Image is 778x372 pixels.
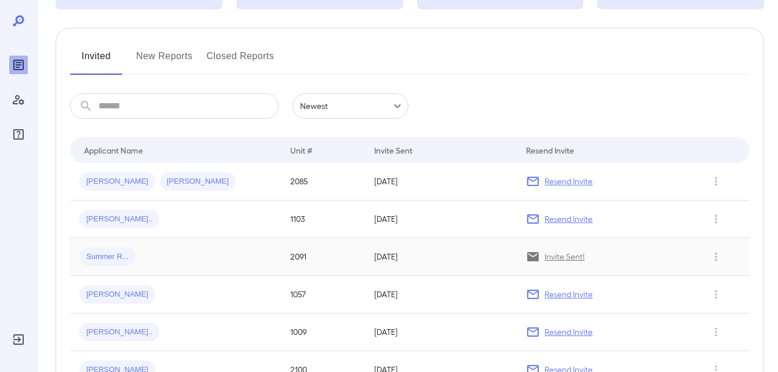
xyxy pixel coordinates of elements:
span: [PERSON_NAME].. [79,327,159,338]
button: Row Actions [707,210,725,228]
button: Row Actions [707,172,725,191]
td: 2091 [281,238,366,276]
td: [DATE] [365,276,517,313]
span: [PERSON_NAME] [160,176,236,187]
div: Invite Sent [374,143,412,157]
div: Reports [9,56,28,74]
p: Resend Invite [545,326,593,338]
div: Resend Invite [526,143,574,157]
td: 1009 [281,313,366,351]
button: New Reports [136,47,193,75]
span: [PERSON_NAME] [79,289,155,300]
button: Row Actions [707,285,725,304]
button: Closed Reports [207,47,275,75]
button: Invited [70,47,122,75]
p: Invite Sent! [545,251,585,262]
div: Applicant Name [84,143,143,157]
span: [PERSON_NAME] [79,176,155,187]
td: 1103 [281,200,366,238]
td: 1057 [281,276,366,313]
td: [DATE] [365,238,517,276]
div: Log Out [9,330,28,349]
td: [DATE] [365,163,517,200]
span: Summer R... [79,251,136,262]
div: Newest [293,93,408,119]
td: 2085 [281,163,366,200]
p: Resend Invite [545,289,593,300]
div: FAQ [9,125,28,144]
span: [PERSON_NAME].. [79,214,159,225]
p: Resend Invite [545,213,593,225]
p: Resend Invite [545,176,593,187]
div: Manage Users [9,90,28,109]
td: [DATE] [365,200,517,238]
button: Row Actions [707,247,725,266]
td: [DATE] [365,313,517,351]
button: Row Actions [707,323,725,341]
div: Unit # [290,143,312,157]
